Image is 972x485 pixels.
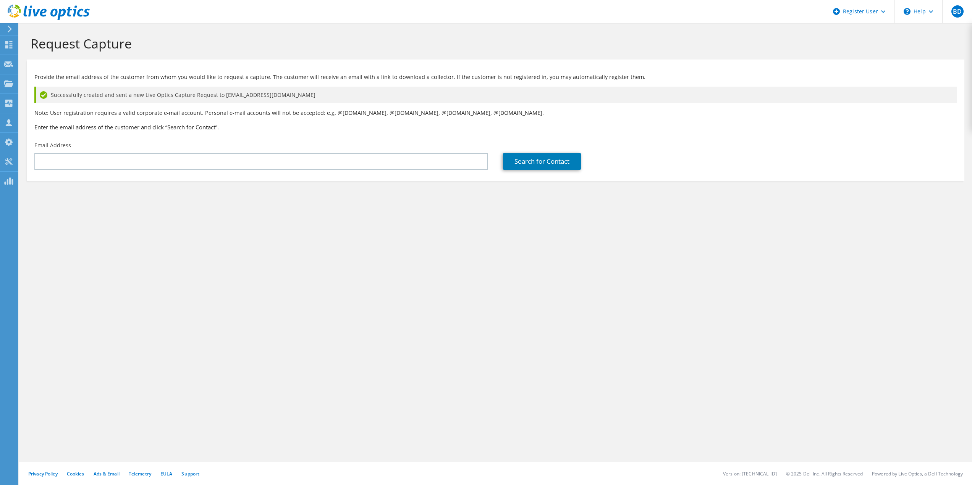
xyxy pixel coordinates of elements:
[129,470,151,477] a: Telemetry
[34,73,957,81] p: Provide the email address of the customer from whom you would like to request a capture. The cust...
[51,91,315,99] span: Successfully created and sent a new Live Optics Capture Request to [EMAIL_ADDRESS][DOMAIN_NAME]
[28,470,58,477] a: Privacy Policy
[34,123,957,131] h3: Enter the email address of the customer and click “Search for Contact”.
[181,470,199,477] a: Support
[34,142,71,149] label: Email Address
[904,8,911,15] svg: \n
[723,470,777,477] li: Version: [TECHNICAL_ID]
[31,35,957,52] h1: Request Capture
[94,470,120,477] a: Ads & Email
[503,153,581,170] a: Search for Contact
[160,470,172,477] a: EULA
[872,470,963,477] li: Powered by Live Optics, a Dell Technology
[951,5,964,18] span: BD
[786,470,863,477] li: © 2025 Dell Inc. All Rights Reserved
[34,109,957,117] p: Note: User registration requires a valid corporate e-mail account. Personal e-mail accounts will ...
[67,470,84,477] a: Cookies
